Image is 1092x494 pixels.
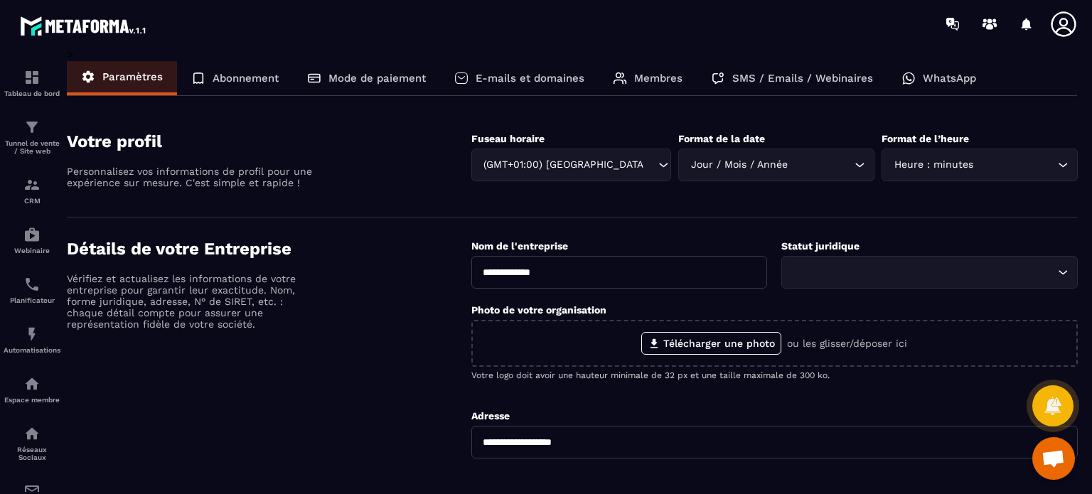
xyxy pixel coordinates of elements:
[976,157,1054,173] input: Search for option
[4,215,60,265] a: automationsautomationsWebinaire
[781,256,1078,289] div: Search for option
[476,72,584,85] p: E-mails et domaines
[891,157,976,173] span: Heure : minutes
[791,264,1054,280] input: Search for option
[4,265,60,315] a: schedulerschedulerPlanificateur
[471,133,545,144] label: Fuseau horaire
[1032,437,1075,480] a: Ouvrir le chat
[4,166,60,215] a: formationformationCRM
[20,13,148,38] img: logo
[23,375,41,392] img: automations
[471,410,510,421] label: Adresse
[23,69,41,86] img: formation
[4,365,60,414] a: automationsautomationsEspace membre
[787,338,907,349] p: ou les glisser/déposer ici
[481,157,645,173] span: (GMT+01:00) [GEOGRAPHIC_DATA]
[678,149,874,181] div: Search for option
[67,273,316,330] p: Vérifiez et actualisez les informations de votre entreprise pour garantir leur exactitude. Nom, f...
[791,157,851,173] input: Search for option
[4,396,60,404] p: Espace membre
[634,72,682,85] p: Membres
[471,304,606,316] label: Photo de votre organisation
[471,240,568,252] label: Nom de l'entreprise
[4,108,60,166] a: formationformationTunnel de vente / Site web
[781,240,860,252] label: Statut juridique
[23,425,41,442] img: social-network
[67,131,471,151] h4: Votre profil
[471,370,1078,380] p: Votre logo doit avoir une hauteur minimale de 32 px et une taille maximale de 300 ko.
[4,139,60,155] p: Tunnel de vente / Site web
[23,119,41,136] img: formation
[213,72,279,85] p: Abonnement
[4,315,60,365] a: automationsautomationsAutomatisations
[678,133,765,144] label: Format de la date
[23,326,41,343] img: automations
[4,446,60,461] p: Réseaux Sociaux
[328,72,426,85] p: Mode de paiement
[4,58,60,108] a: formationformationTableau de bord
[4,346,60,354] p: Automatisations
[4,197,60,205] p: CRM
[4,296,60,304] p: Planificateur
[4,414,60,472] a: social-networksocial-networkRéseaux Sociaux
[641,332,781,355] label: Télécharger une photo
[4,90,60,97] p: Tableau de bord
[882,149,1078,181] div: Search for option
[23,226,41,243] img: automations
[471,149,672,181] div: Search for option
[67,239,471,259] h4: Détails de votre Entreprise
[923,72,976,85] p: WhatsApp
[687,157,791,173] span: Jour / Mois / Année
[23,176,41,193] img: formation
[67,166,316,188] p: Personnalisez vos informations de profil pour une expérience sur mesure. C'est simple et rapide !
[882,133,969,144] label: Format de l’heure
[4,247,60,254] p: Webinaire
[102,70,163,83] p: Paramètres
[23,276,41,293] img: scheduler
[732,72,873,85] p: SMS / Emails / Webinaires
[644,157,655,173] input: Search for option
